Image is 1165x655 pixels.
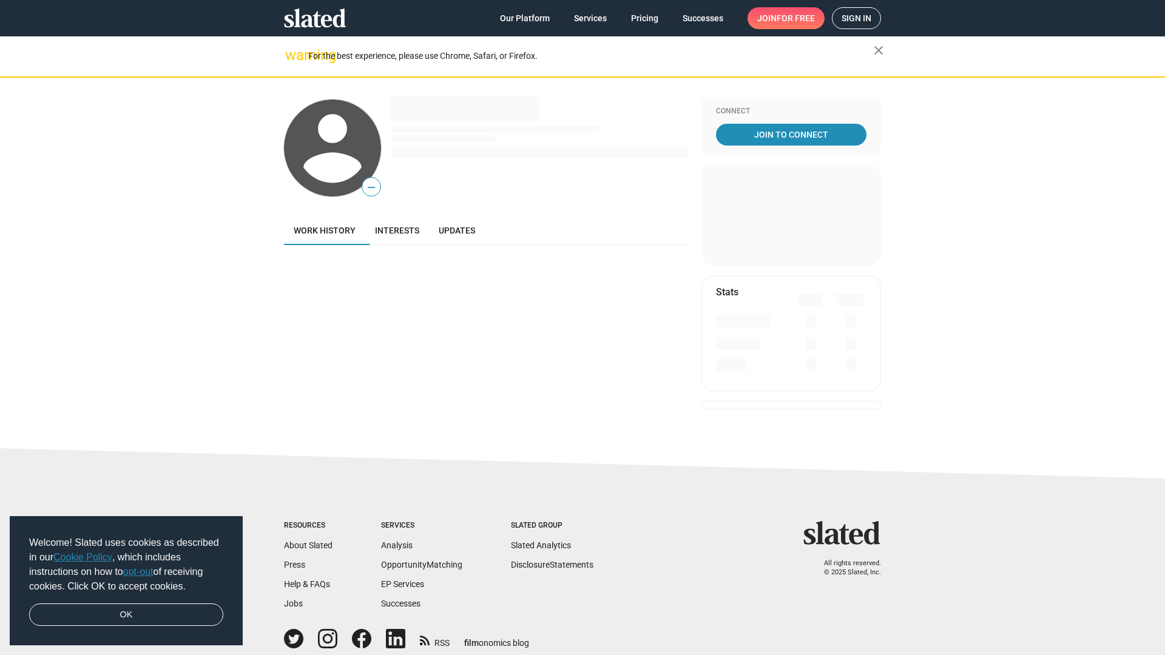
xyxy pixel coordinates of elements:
[511,560,593,569] a: DisclosureStatements
[564,7,616,29] a: Services
[716,286,738,298] mat-card-title: Stats
[811,559,881,577] p: All rights reserved. © 2025 Slated, Inc.
[718,124,864,146] span: Join To Connect
[285,48,300,62] mat-icon: warning
[832,7,881,29] a: Sign in
[365,216,429,245] a: Interests
[429,216,485,245] a: Updates
[439,226,475,235] span: Updates
[420,630,450,649] a: RSS
[511,521,593,531] div: Slated Group
[284,521,333,531] div: Resources
[777,7,815,29] span: for free
[748,7,825,29] a: Joinfor free
[123,566,154,577] a: opt-out
[284,599,303,608] a: Jobs
[381,560,462,569] a: OpportunityMatching
[683,7,723,29] span: Successes
[284,216,365,245] a: Work history
[574,7,607,29] span: Services
[29,603,223,626] a: dismiss cookie message
[362,180,380,195] span: —
[381,540,413,550] a: Analysis
[500,7,550,29] span: Our Platform
[284,560,305,569] a: Press
[511,540,571,550] a: Slated Analytics
[673,7,733,29] a: Successes
[375,226,419,235] span: Interests
[716,107,866,116] div: Connect
[381,599,420,608] a: Successes
[10,516,243,646] div: cookieconsent
[464,638,479,648] span: film
[490,7,559,29] a: Our Platform
[308,48,874,64] div: For the best experience, please use Chrome, Safari, or Firefox.
[284,579,330,589] a: Help & FAQs
[842,8,871,29] span: Sign in
[631,7,658,29] span: Pricing
[381,521,462,531] div: Services
[464,628,529,649] a: filmonomics blog
[757,7,815,29] span: Join
[381,579,424,589] a: EP Services
[284,540,333,550] a: About Slated
[53,552,112,562] a: Cookie Policy
[29,536,223,594] span: Welcome! Slated uses cookies as described in our , which includes instructions on how to of recei...
[716,124,866,146] a: Join To Connect
[294,226,356,235] span: Work history
[871,43,886,58] mat-icon: close
[621,7,668,29] a: Pricing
